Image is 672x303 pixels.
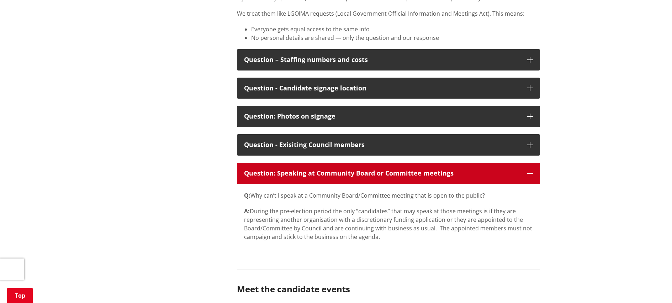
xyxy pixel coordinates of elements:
[244,141,520,148] div: Question - Exisiting Council members
[244,191,533,200] p: Why can’t I speak at a Community Board/Committee meeting that is open to the public?
[237,106,540,127] button: Question: Photos on signage
[244,207,250,215] strong: A:
[639,273,665,299] iframe: Messenger Launcher
[237,283,350,295] strong: Meet the candidate events
[237,49,540,70] button: Question – Staffing numbers and costs
[237,163,540,184] button: Question: Speaking at Community Board or Committee meetings
[237,134,540,156] button: Question - Exisiting Council members
[244,207,533,241] p: During the pre-election period the only “candidates” that may speak at those meetings is if they ...
[244,56,520,63] div: Question – Staffing numbers and costs
[251,25,540,33] li: Everyone gets equal access to the same info
[244,113,520,120] div: Question: Photos on signage
[244,192,250,199] strong: Q:
[251,33,540,42] li: No personal details are shared — only the question and our response
[237,9,540,18] p: We treat them like LGOIMA requests (Local Government Official Information and Meetings Act). This...
[7,288,33,303] a: Top
[244,85,520,92] div: Question - Candidate signage location
[244,170,520,177] div: Question: Speaking at Community Board or Committee meetings
[237,78,540,99] button: Question - Candidate signage location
